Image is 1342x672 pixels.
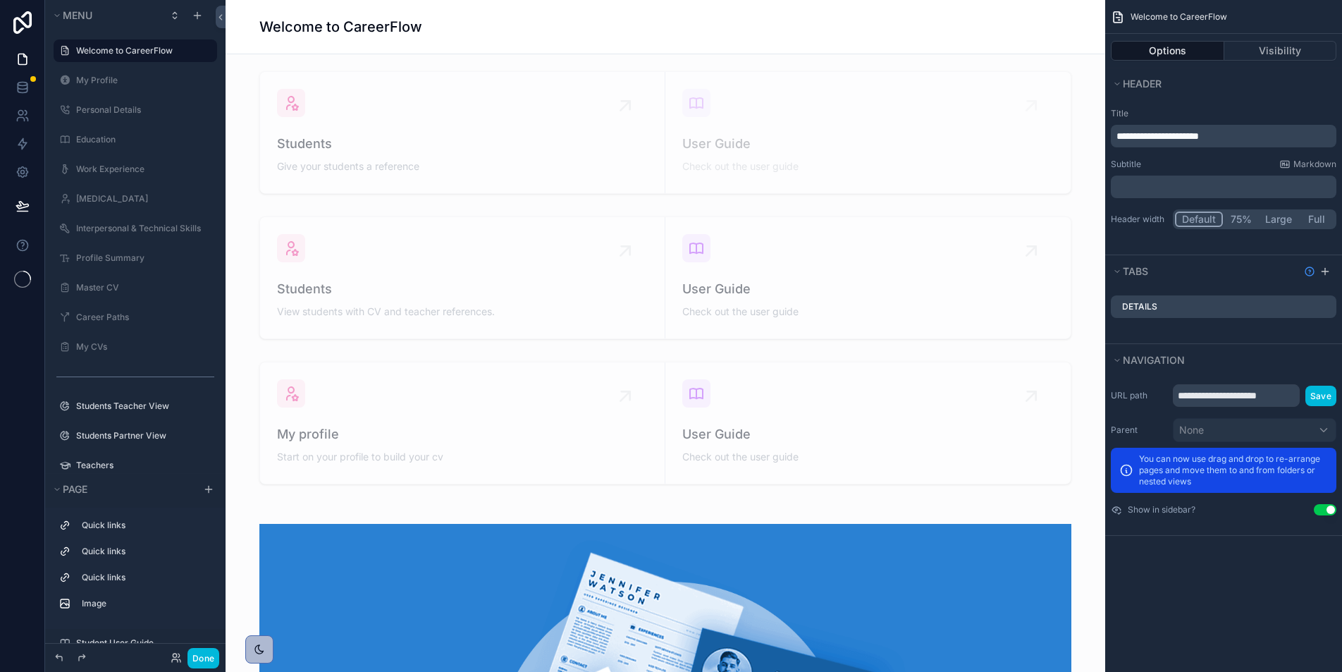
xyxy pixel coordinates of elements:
[1111,74,1328,94] button: Header
[76,45,209,56] label: Welcome to CareerFlow
[1111,176,1336,198] div: scrollable content
[1123,265,1148,277] span: Tabs
[76,75,209,86] label: My Profile
[1223,212,1259,227] button: 75%
[1304,266,1315,277] svg: Show help information
[51,6,161,25] button: Menu
[1122,301,1157,312] label: Details
[76,252,209,264] label: Profile Summary
[63,483,87,495] span: Page
[51,479,195,499] button: Page
[1279,159,1336,170] a: Markdown
[1111,424,1167,436] label: Parent
[1111,125,1336,147] div: scrollable content
[1111,262,1298,281] button: Tabs
[76,341,209,353] label: My CVs
[1298,212,1334,227] button: Full
[76,430,209,441] label: Students Partner View
[1139,453,1328,487] p: You can now use drag and drop to re-arrange pages and move them to and from folders or nested views
[1111,350,1328,370] button: Navigation
[1111,390,1167,401] label: URL path
[45,508,226,629] div: scrollable content
[1293,159,1336,170] span: Markdown
[76,460,209,471] label: Teachers
[82,546,206,557] label: Quick links
[76,164,209,175] label: Work Experience
[63,9,92,21] span: Menu
[1173,418,1336,442] button: None
[1111,108,1336,119] label: Title
[1111,41,1224,61] button: Options
[1111,214,1167,225] label: Header width
[76,282,209,293] label: Master CV
[82,572,206,583] label: Quick links
[1175,212,1223,227] button: Default
[76,134,209,145] label: Education
[1111,159,1141,170] label: Subtitle
[1179,423,1204,437] span: None
[76,223,209,234] label: Interpersonal & Technical Skills
[82,598,206,609] label: Image
[1224,41,1337,61] button: Visibility
[1305,386,1336,406] button: Save
[76,193,209,204] label: [MEDICAL_DATA]
[259,17,422,37] h1: Welcome to CareerFlow
[1128,504,1195,515] label: Show in sidebar?
[76,104,209,116] label: Personal Details
[82,520,206,531] label: Quick links
[1123,78,1162,90] span: Header
[76,312,209,323] label: Career Paths
[1123,354,1185,366] span: Navigation
[1131,11,1227,23] span: Welcome to CareerFlow
[187,648,219,668] button: Done
[1259,212,1298,227] button: Large
[76,401,209,412] label: Students Teacher View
